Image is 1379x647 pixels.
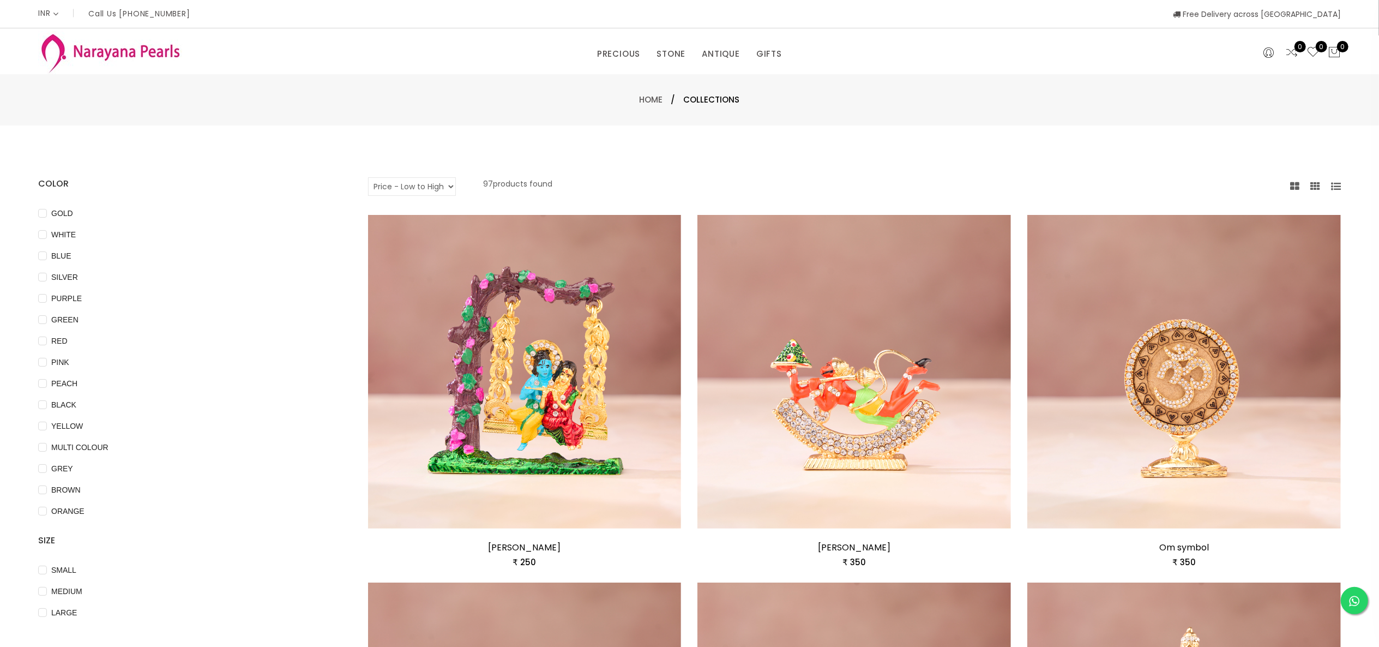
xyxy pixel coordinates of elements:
[1306,46,1320,60] a: 0
[1159,541,1209,554] a: Om symbol
[38,534,335,547] h4: SIZE
[47,250,76,262] span: BLUE
[483,177,552,196] p: 97 products found
[640,94,663,105] a: Home
[47,335,72,347] span: RED
[47,229,80,241] span: WHITE
[47,314,83,326] span: GREEN
[38,177,335,190] h4: COLOR
[1173,9,1341,20] span: Free Delivery across [GEOGRAPHIC_DATA]
[47,585,87,597] span: MEDIUM
[88,10,190,17] p: Call Us [PHONE_NUMBER]
[47,564,81,576] span: SMALL
[47,292,86,304] span: PURPLE
[1337,41,1348,52] span: 0
[684,93,740,106] span: Collections
[1316,41,1327,52] span: 0
[1294,41,1306,52] span: 0
[47,484,85,496] span: BROWN
[818,541,890,554] a: [PERSON_NAME]
[1172,556,1196,568] span: ₹ 350
[47,399,81,411] span: BLACK
[47,378,82,390] span: PEACH
[47,420,87,432] span: YELLOW
[842,556,866,568] span: ₹ 350
[513,556,537,568] span: ₹ 250
[47,607,81,619] span: LARGE
[756,46,782,62] a: GIFTS
[47,505,89,517] span: ORANGE
[657,46,685,62] a: STONE
[1285,46,1298,60] a: 0
[47,463,77,475] span: GREY
[489,541,561,554] a: [PERSON_NAME]
[47,207,77,219] span: GOLD
[47,271,82,283] span: SILVER
[597,46,640,62] a: PRECIOUS
[671,93,676,106] span: /
[47,441,113,453] span: MULTI COLOUR
[47,356,74,368] span: PINK
[1328,46,1341,60] button: 0
[702,46,740,62] a: ANTIQUE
